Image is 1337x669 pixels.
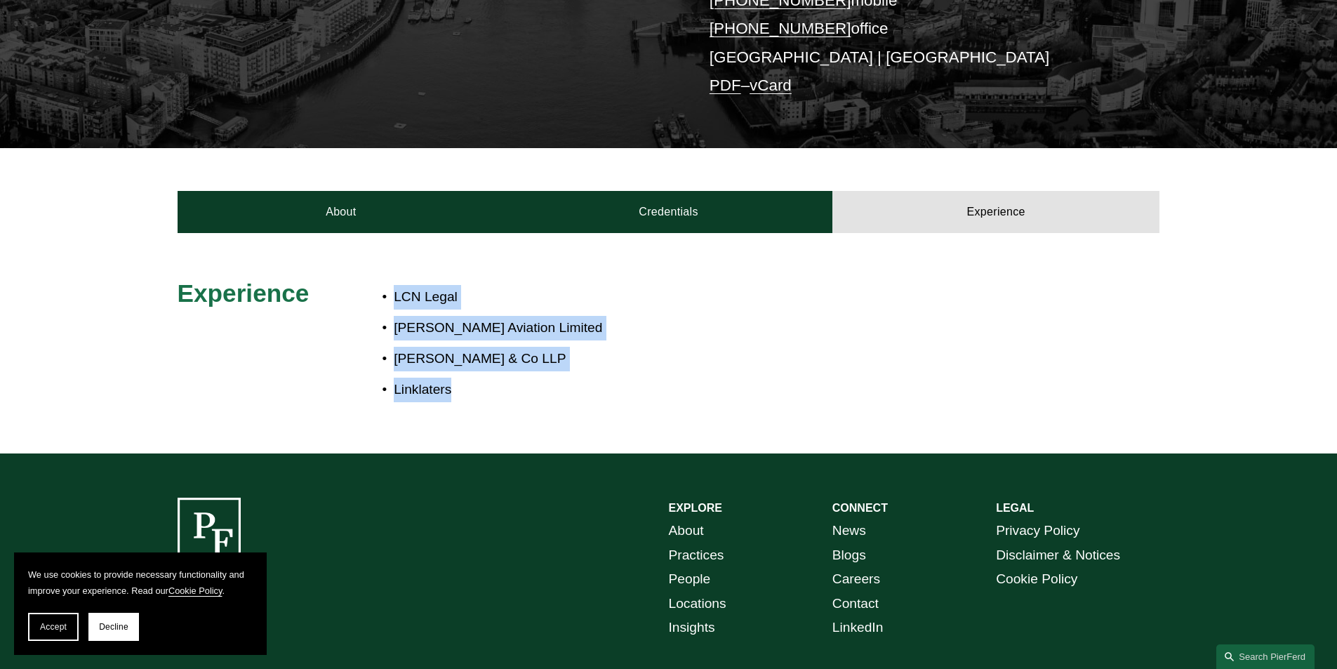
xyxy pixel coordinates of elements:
a: Experience [832,191,1160,233]
a: About [178,191,505,233]
a: Cookie Policy [168,585,222,596]
a: Practices [669,543,724,568]
span: Experience [178,279,310,307]
a: Contact [832,592,879,616]
p: Linklaters [394,378,1037,402]
a: News [832,519,866,543]
a: Disclaimer & Notices [996,543,1120,568]
a: People [669,567,711,592]
span: Decline [99,622,128,632]
strong: LEGAL [996,502,1034,514]
a: PDF [710,77,741,94]
a: Privacy Policy [996,519,1079,543]
p: LCN Legal [394,285,1037,310]
a: vCard [750,77,792,94]
a: Credentials [505,191,832,233]
a: Search this site [1216,644,1315,669]
p: We use cookies to provide necessary functionality and improve your experience. Read our . [28,567,253,599]
button: Decline [88,613,139,641]
p: [PERSON_NAME] Aviation Limited [394,316,1037,340]
strong: EXPLORE [669,502,722,514]
strong: CONNECT [832,502,888,514]
section: Cookie banner [14,552,267,655]
a: [PHONE_NUMBER] [710,20,851,37]
span: Accept [40,622,67,632]
a: LinkedIn [832,616,884,640]
a: Careers [832,567,880,592]
a: Blogs [832,543,866,568]
a: About [669,519,704,543]
a: Locations [669,592,726,616]
p: [PERSON_NAME] & Co LLP [394,347,1037,371]
a: Cookie Policy [996,567,1077,592]
a: Insights [669,616,715,640]
button: Accept [28,613,79,641]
